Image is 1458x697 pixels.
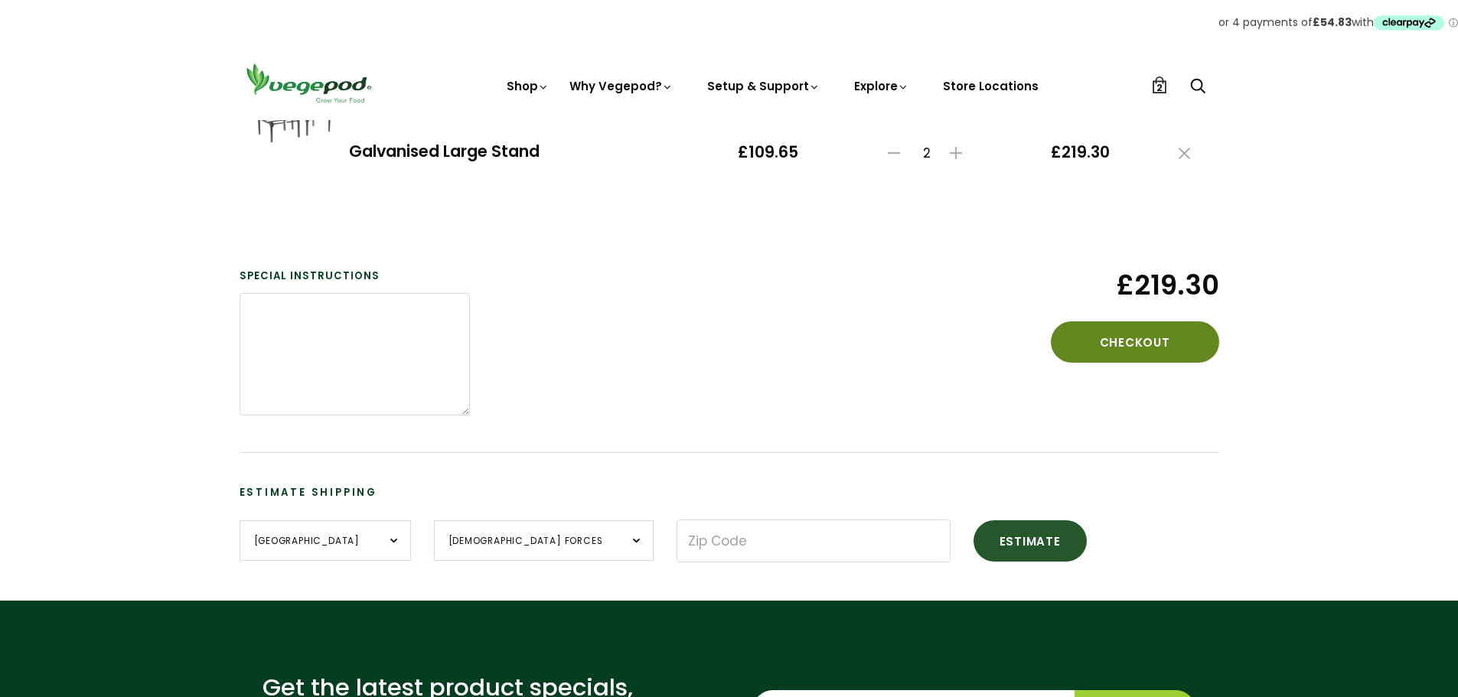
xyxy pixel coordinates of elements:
a: Explore [854,78,909,94]
a: 2 [1151,77,1168,93]
img: Galvanised Large Stand [258,110,331,143]
h3: Estimate Shipping [240,485,1219,500]
span: 2 [1156,80,1163,95]
a: Store Locations [943,78,1039,94]
img: Vegepod [240,61,377,105]
span: 2 [908,145,945,161]
a: Galvanised Large Stand [349,140,540,162]
span: £109.65 [716,143,820,162]
a: Why Vegepod? [569,78,674,94]
a: Shop [507,78,550,94]
label: Special instructions [240,269,470,284]
select: Province [434,520,654,561]
span: £219.30 [988,269,1218,301]
select: Country [240,520,411,561]
a: Search [1190,79,1205,95]
input: Zip Code [677,519,951,562]
button: Checkout [1051,321,1219,363]
a: Setup & Support [707,78,820,94]
span: £219.30 [1029,143,1130,162]
button: Estimate [974,520,1087,562]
